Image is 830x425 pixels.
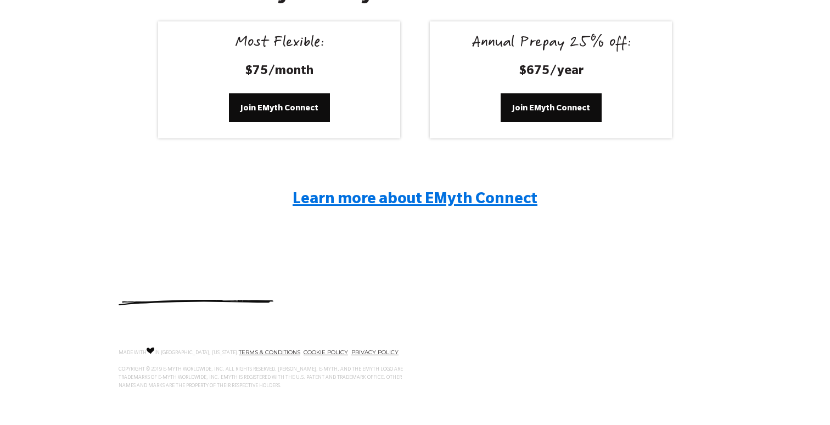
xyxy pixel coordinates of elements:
a: TERMS & CONDITIONS [239,349,300,356]
span: MADE WITH [119,350,147,356]
span: Join EMyth Connect [240,102,318,114]
h3: $75/month [171,64,388,81]
h3: $675/year [443,64,659,81]
a: PRIVACY POLICY [351,349,399,356]
span: IN [GEOGRAPHIC_DATA], [US_STATE]. [154,350,239,356]
a: Learn more about EMyth Connect [293,187,537,208]
img: underline.svg [119,300,273,305]
img: Love [147,347,154,354]
a: Join EMyth Connect [501,93,602,122]
div: Most Flexible: [171,35,388,53]
iframe: Chat Widget [775,372,830,425]
a: COOKIE POLICY [304,349,348,356]
span: Learn more about EMyth Connect [293,192,537,209]
span: Join EMyth Connect [512,102,590,114]
span: COPYRIGHT © 2019 E-MYTH WORLDWIDE, INC. ALL RIGHTS RESERVED. [PERSON_NAME], E-MYTH, AND THE EMYTH... [119,367,403,389]
div: Annual Prepay 25% off: [443,35,659,53]
a: Join EMyth Connect [229,93,330,122]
